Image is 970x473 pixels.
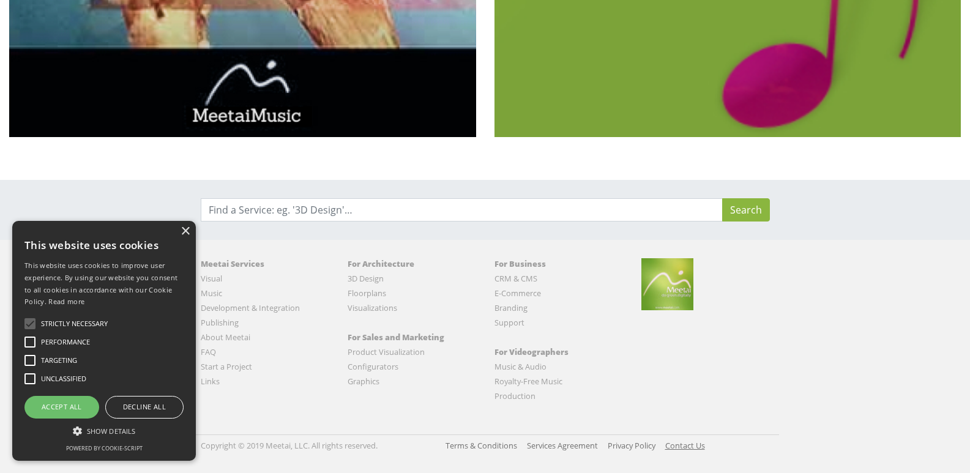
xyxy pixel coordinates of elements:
a: Development & Integration [201,302,329,314]
div: This website uses cookies [24,230,184,259]
a: Branding [494,302,623,314]
a: Music & Audio [494,361,623,373]
span: Targeting [41,356,77,366]
a: Visualizations [348,302,476,314]
div: Show details [24,425,184,437]
a: Graphics [348,376,476,387]
a: Floorplans [348,288,476,299]
a: Start a Project [201,361,329,373]
a: Terms & Conditions [446,440,517,452]
a: Visual [201,273,329,285]
a: Music [201,288,329,299]
div: Close [181,227,190,236]
span: Unclassified [41,374,86,384]
a: Royalty-Free Music [494,376,623,387]
a: Privacy Policy [608,440,655,452]
a: Support [494,317,623,329]
button: Search [722,198,770,222]
a: Links [201,376,329,387]
a: Meetai [641,258,693,310]
a: Production [494,390,623,402]
span: Show details [87,426,135,436]
a: Services Agreement [527,440,598,452]
a: FAQ [201,346,329,358]
span: This website uses cookies to improve user experience. By using our website you consent to all coo... [24,261,177,306]
a: Powered by cookie-script [66,444,143,452]
a: Read more [48,297,84,306]
span: Performance [41,337,90,348]
a: About Meetai [201,332,329,343]
a: 3D Design [348,273,476,285]
div: Decline all [105,396,184,418]
a: Configurators [348,361,476,373]
a: Contact Us [665,440,705,452]
a: CRM & CMS [494,273,623,285]
div: Accept all [24,396,99,418]
a: Product Visualization [348,346,476,358]
input: Find a Service: eg. '3D Design'… [201,198,723,222]
div: Copyright © 2019 Meetai, LLC. All rights reserved. [192,440,436,455]
a: Publishing [201,317,329,329]
a: E-Commerce [494,288,623,299]
span: Strictly necessary [41,319,108,329]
